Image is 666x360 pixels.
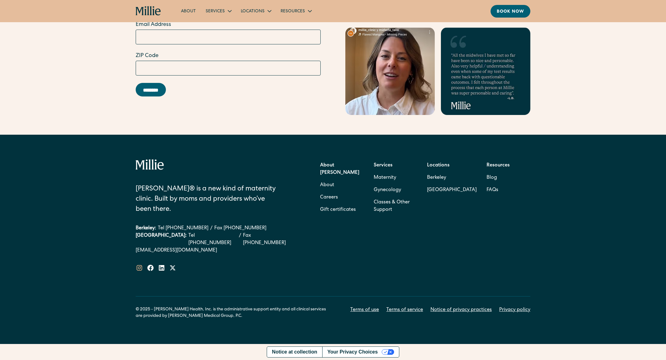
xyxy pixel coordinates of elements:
div: [GEOGRAPHIC_DATA]: [136,232,187,247]
div: © 2025 - [PERSON_NAME] Health, Inc. is the administrative support entity and all clinical service... [136,306,333,319]
a: About [176,6,201,16]
a: Fax [PHONE_NUMBER] [243,232,293,247]
a: Blog [487,172,497,184]
a: Careers [320,191,338,204]
button: Your Privacy Choices [322,347,399,357]
strong: Locations [427,163,450,168]
a: Gift certificates [320,204,356,216]
div: Services [201,6,236,16]
strong: Services [374,163,393,168]
div: [PERSON_NAME]® is a new kind of maternity clinic. Built by moms and providers who’ve been there. [136,184,281,215]
a: home [136,6,161,16]
div: Locations [236,6,276,16]
div: Resources [281,8,305,15]
a: Terms of use [350,306,379,314]
a: FAQs [487,184,498,196]
div: Services [206,8,225,15]
a: Notice at collection [267,347,322,357]
a: [GEOGRAPHIC_DATA] [427,184,477,196]
a: Privacy policy [499,306,530,314]
div: / [210,225,212,232]
div: Resources [276,6,316,16]
a: Berkeley [427,172,477,184]
label: ZIP Code [136,52,321,60]
strong: Resources [487,163,510,168]
a: Notice of privacy practices [430,306,492,314]
a: [EMAIL_ADDRESS][DOMAIN_NAME] [136,247,294,254]
a: Book now [491,5,530,18]
a: Classes & Other Support [374,196,417,216]
a: Terms of service [386,306,423,314]
a: Maternity [374,172,396,184]
a: Tel [PHONE_NUMBER] [188,232,237,247]
div: / [239,232,241,247]
a: Fax [PHONE_NUMBER] [214,225,266,232]
a: Gynecology [374,184,401,196]
strong: About [PERSON_NAME] [320,163,359,175]
div: Berkeley: [136,225,156,232]
a: Tel [PHONE_NUMBER] [158,225,208,232]
a: About [320,179,334,191]
div: Locations [241,8,265,15]
div: Book now [497,9,524,15]
label: Email Address [136,21,321,29]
